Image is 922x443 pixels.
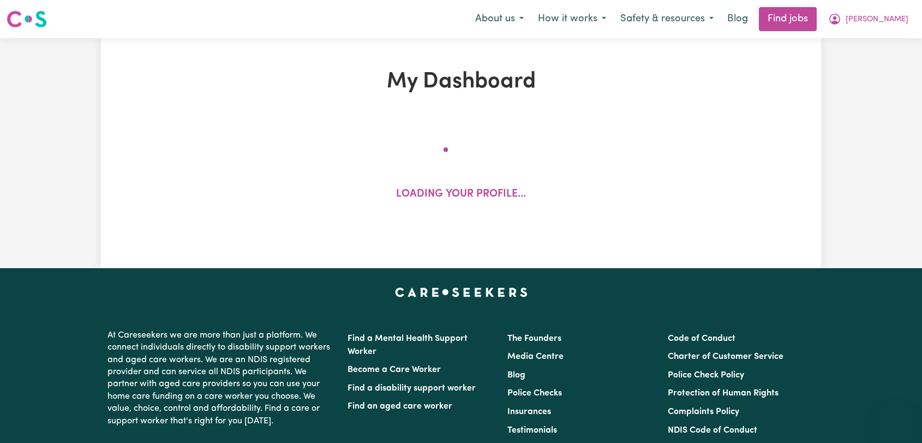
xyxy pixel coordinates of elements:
[507,334,561,343] a: The Founders
[531,8,613,31] button: How it works
[507,426,557,435] a: Testimonials
[7,9,47,29] img: Careseekers logo
[507,389,562,398] a: Police Checks
[613,8,721,31] button: Safety & resources
[107,325,334,432] p: At Careseekers we are more than just a platform. We connect individuals directly to disability su...
[7,7,47,32] a: Careseekers logo
[668,334,735,343] a: Code of Conduct
[396,187,526,203] p: Loading your profile...
[507,352,564,361] a: Media Centre
[668,371,744,380] a: Police Check Policy
[507,371,525,380] a: Blog
[721,7,755,31] a: Blog
[668,389,779,398] a: Protection of Human Rights
[668,426,757,435] a: NDIS Code of Conduct
[395,288,528,297] a: Careseekers home page
[668,407,739,416] a: Complaints Policy
[227,69,695,95] h1: My Dashboard
[348,334,468,356] a: Find a Mental Health Support Worker
[846,14,908,26] span: [PERSON_NAME]
[507,407,551,416] a: Insurances
[878,399,913,434] iframe: Button to launch messaging window
[348,402,452,411] a: Find an aged care worker
[759,7,817,31] a: Find jobs
[348,365,441,374] a: Become a Care Worker
[468,8,531,31] button: About us
[821,8,915,31] button: My Account
[668,352,783,361] a: Charter of Customer Service
[348,384,476,393] a: Find a disability support worker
